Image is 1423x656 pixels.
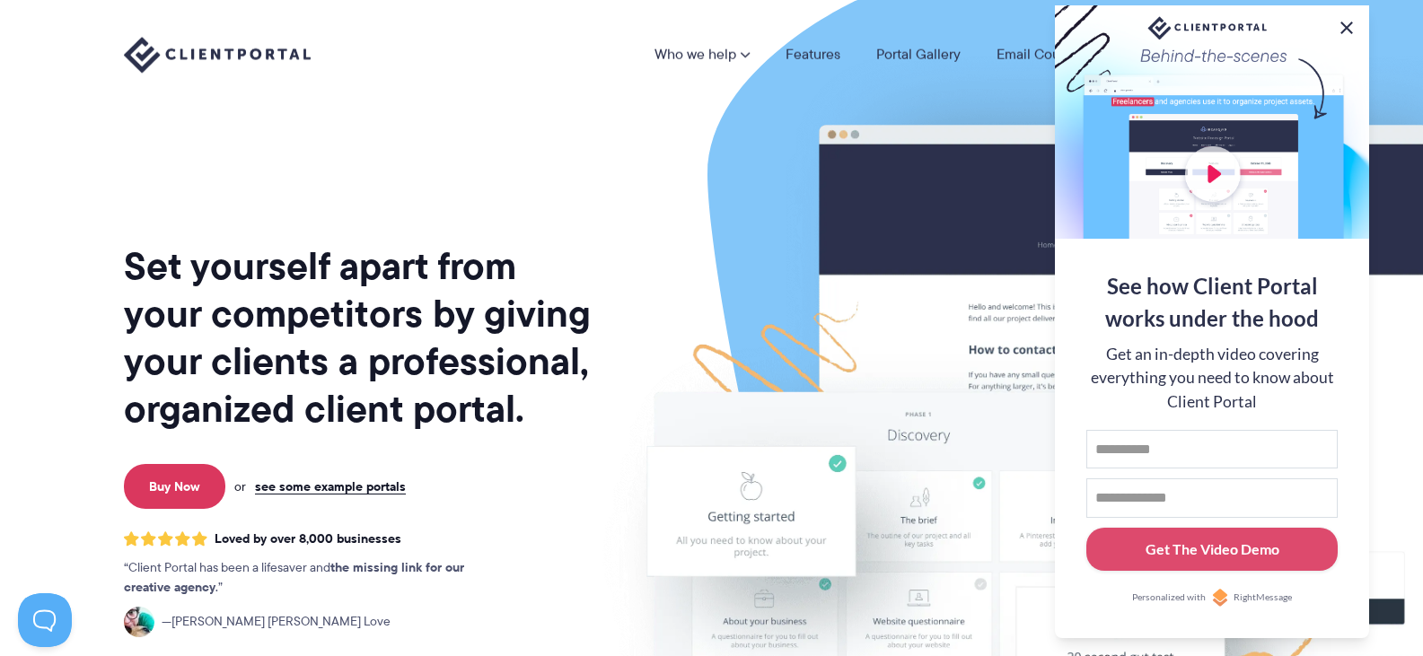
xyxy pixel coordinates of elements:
[124,242,594,433] h1: Set yourself apart from your competitors by giving your clients a professional, organized client ...
[654,48,750,62] a: Who we help
[1086,589,1338,607] a: Personalized withRightMessage
[215,531,401,547] span: Loved by over 8,000 businesses
[255,478,406,494] a: see some example portals
[1146,538,1279,560] div: Get The Video Demo
[234,478,246,494] span: or
[1086,270,1338,335] div: See how Client Portal works under the hood
[1132,590,1206,605] span: Personalized with
[876,48,961,62] a: Portal Gallery
[1211,589,1229,607] img: Personalized with RightMessage
[786,48,840,62] a: Features
[1086,343,1338,414] div: Get an in-depth video covering everything you need to know about Client Portal
[1086,528,1338,572] button: Get The Video Demo
[124,557,464,597] strong: the missing link for our creative agency
[997,48,1079,62] a: Email Course
[124,464,225,509] a: Buy Now
[124,558,501,598] p: Client Portal has been a lifesaver and .
[162,612,391,632] span: [PERSON_NAME] [PERSON_NAME] Love
[18,593,72,647] iframe: Toggle Customer Support
[1234,590,1292,605] span: RightMessage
